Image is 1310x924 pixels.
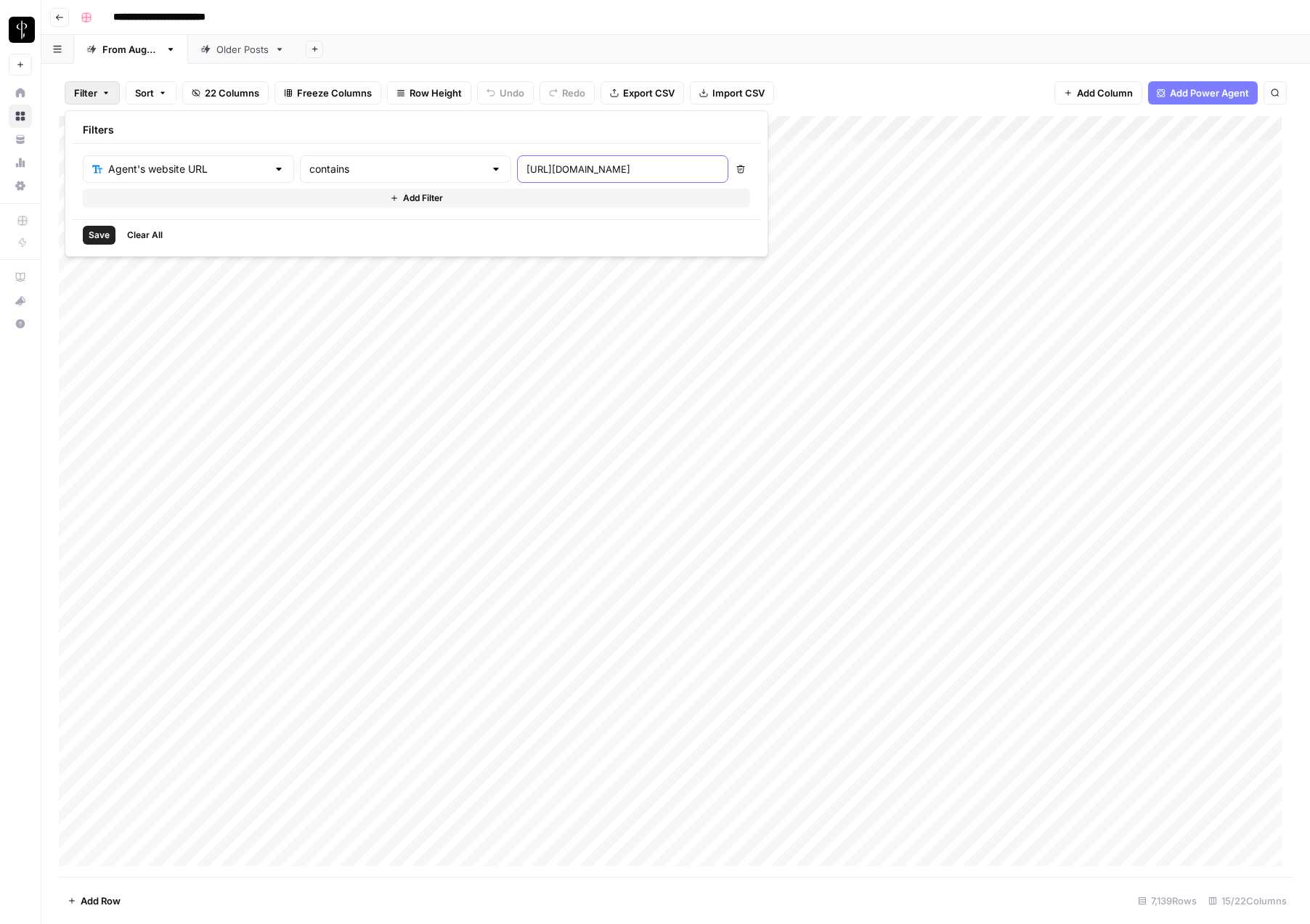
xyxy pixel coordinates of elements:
div: 15/22 Columns [1203,889,1293,912]
span: Filter [74,86,97,100]
button: Workspace: LP Production Workloads [9,12,32,48]
span: Add Column [1077,86,1133,100]
span: Row Height [410,86,462,100]
a: AirOps Academy [9,266,32,289]
span: 22 Columns [205,86,259,100]
button: Freeze Columns [274,81,381,105]
input: Agent's website URL [108,162,267,176]
img: LP Production Workloads Logo [9,17,35,43]
span: Undo [500,86,524,100]
span: Save [89,229,110,242]
button: Row Height [387,81,471,105]
a: Settings [9,174,32,197]
div: What's new? [9,290,31,311]
span: Add Filter [403,192,443,205]
button: Undo [477,81,534,105]
button: Add Power Agent [1148,81,1258,105]
span: Import CSV [712,86,765,100]
button: Add Column [1054,81,1142,105]
button: Help + Support [9,312,32,335]
a: Older Posts [188,35,297,64]
span: Clear All [127,229,163,242]
button: Add Filter [83,189,750,208]
button: Sort [126,81,176,105]
button: Clear All [121,226,168,245]
input: contains [309,162,484,176]
div: Older Posts [216,42,269,57]
button: Save [83,226,115,245]
span: Add Power Agent [1170,86,1249,100]
div: 7,139 Rows [1132,889,1203,912]
button: Add Row [59,889,129,912]
span: Sort [135,86,154,100]
button: Import CSV [690,81,774,105]
button: 22 Columns [182,81,269,105]
a: From [DATE] [74,35,188,64]
div: From [DATE] [102,42,160,57]
button: Export CSV [601,81,684,105]
span: Export CSV [623,86,675,100]
button: Redo [540,81,595,105]
div: Filters [71,117,762,144]
a: Usage [9,151,32,174]
a: Home [9,81,32,105]
span: Redo [562,86,585,100]
button: Filter [65,81,120,105]
a: Your Data [9,128,32,151]
span: Freeze Columns [297,86,372,100]
div: Filter [65,110,768,257]
span: Add Row [81,894,121,908]
button: What's new? [9,289,32,312]
a: Browse [9,105,32,128]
